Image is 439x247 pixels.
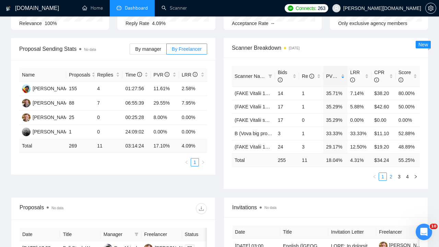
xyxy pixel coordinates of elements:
span: info-circle [399,78,403,82]
td: 33.33% [323,127,347,140]
span: Acceptance Rate [232,21,269,26]
a: homeHome [82,5,103,11]
span: No data [51,206,63,210]
button: left [370,173,379,181]
td: 11 [94,139,122,153]
time: [DATE] [289,46,299,50]
th: Title [280,225,328,239]
li: 1 [379,173,387,181]
span: info-circle [309,74,314,79]
td: 8.00% [151,110,179,125]
span: info-circle [137,72,142,77]
th: Manager [101,228,141,241]
td: 155 [66,82,94,96]
td: 3 [275,127,299,140]
span: info-circle [350,78,355,82]
a: 2 [387,173,395,180]
div: [PERSON_NAME] [33,128,72,136]
td: 50.00% [396,100,420,113]
span: 263 [318,4,325,12]
li: 4 [403,173,412,181]
td: 1 [299,127,323,140]
td: 2.58% [179,82,207,96]
a: 4 [404,173,411,180]
th: Replies [94,68,122,82]
span: setting [426,5,436,11]
td: 06:55:39 [122,96,151,110]
td: 255 [275,153,299,167]
span: Scanner Name [235,73,266,79]
button: left [182,158,191,166]
span: Invitations [232,203,419,212]
th: Freelancer [376,225,424,239]
td: 269 [66,139,94,153]
span: Relevance [19,21,42,26]
img: VS [22,99,31,107]
td: 1 [66,125,94,139]
span: Only exclusive agency members [338,21,407,26]
td: 14 [275,86,299,100]
li: 1 [191,158,199,166]
td: 7.95% [179,96,207,110]
img: upwork-logo.png [288,5,293,11]
td: 24 [275,140,299,153]
td: 25 [66,110,94,125]
span: CPR [374,70,384,83]
a: 1 [191,158,199,166]
img: VS [22,113,31,122]
a: (FAKE Vitalii 14.08) CRM & ERP & PMS (NO Prompt 01.07) [235,91,362,96]
span: No data [264,206,276,210]
td: 5.88% [347,100,371,113]
button: setting [425,3,436,14]
td: 29.17% [323,140,347,153]
span: PVR [154,72,170,78]
span: download [196,206,206,211]
td: 7 [94,96,122,110]
td: 0.00% [347,113,371,127]
a: 1 [379,173,387,180]
th: Title [60,228,100,241]
a: 3 [395,173,403,180]
div: [PERSON_NAME] [33,114,72,121]
img: logo [6,3,11,14]
th: Freelancer [141,228,182,241]
td: 03:14:24 [122,139,151,153]
span: Dashboard [125,5,148,11]
td: 11 [299,153,323,167]
span: dashboard [117,5,121,10]
td: 3 [299,140,323,153]
td: 35.29% [323,113,347,127]
li: 3 [395,173,403,181]
span: Replies [97,71,115,79]
div: [PERSON_NAME] [33,99,72,107]
img: VS [22,84,31,93]
button: right [412,173,420,181]
li: 2 [387,173,395,181]
span: Re [302,73,314,79]
td: 0 [94,125,122,139]
span: Manager [104,231,132,238]
td: 52.88% [396,127,420,140]
span: Proposals [69,71,90,79]
span: Proposal Sending Stats [19,45,130,53]
span: Scanner Breakdown [232,44,420,52]
span: By Freelancer [172,46,202,52]
span: filter [134,232,139,236]
td: $ 34.24 [371,153,395,167]
span: info-circle [165,72,169,77]
span: filter [268,74,272,78]
span: New [418,42,428,47]
th: Date [20,228,60,241]
td: 17 [275,113,299,127]
td: 4.09 % [179,139,207,153]
span: user [334,6,339,11]
a: searchScanner [162,5,187,11]
span: PVR [326,73,342,79]
td: 88 [66,96,94,110]
a: (FAKE Vitalii 14.08) Healthcare (NO Prompt 01.07) [235,104,343,109]
span: 100% [45,21,57,26]
li: Previous Page [370,173,379,181]
a: VS[PERSON_NAME] [22,85,72,91]
span: LRR [350,70,360,83]
div: Proposals [20,203,113,214]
